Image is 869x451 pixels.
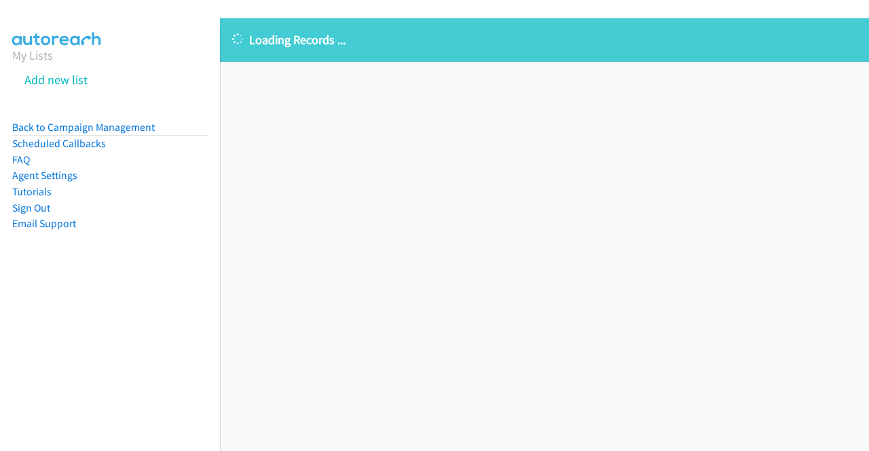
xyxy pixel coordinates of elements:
a: Email Support [12,217,76,230]
a: Add new list [24,72,88,87]
a: Scheduled Callbacks [12,137,106,150]
a: Tutorials [12,185,52,198]
a: Agent Settings [12,169,77,182]
a: FAQ [12,153,30,166]
a: Sign Out [12,201,50,214]
a: My Lists [12,47,53,63]
a: Back to Campaign Management [12,121,155,134]
p: Loading Records ... [232,31,857,49]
